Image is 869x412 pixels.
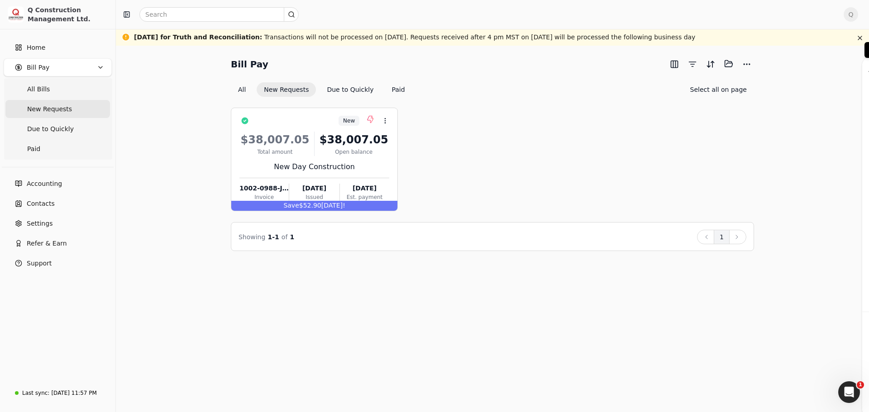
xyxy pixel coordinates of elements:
[239,148,310,156] div: Total amount
[4,38,112,57] a: Home
[8,6,24,23] img: 3171ca1f-602b-4dfe-91f0-0ace091e1481.jpeg
[231,57,268,71] h2: Bill Pay
[321,202,345,209] span: [DATE]!
[267,233,279,241] span: 1 - 1
[340,184,389,193] div: [DATE]
[290,233,294,241] span: 1
[5,100,110,118] a: New Requests
[289,193,339,201] div: Issued
[289,184,339,193] div: [DATE]
[318,148,389,156] div: Open balance
[231,82,253,97] button: All
[320,82,381,97] button: Due to Quickly
[231,82,412,97] div: Invoice filter options
[703,57,718,71] button: Sort
[27,179,62,189] span: Accounting
[4,385,112,401] a: Last sync:[DATE] 11:57 PM
[4,254,112,272] button: Support
[27,259,52,268] span: Support
[239,132,310,148] div: $38,007.05
[721,57,736,71] button: Batch (0)
[27,124,74,134] span: Due to Quickly
[51,389,96,397] div: [DATE] 11:57 PM
[4,234,112,252] button: Refer & Earn
[134,33,262,41] span: [DATE] for Truth and Reconciliation :
[231,201,397,211] div: $52.90
[844,7,858,22] button: Q
[27,85,50,94] span: All Bills
[5,120,110,138] a: Due to Quickly
[5,140,110,158] a: Paid
[838,381,860,403] iframe: Intercom live chat
[239,184,289,193] div: 1002-0988-JAB
[28,5,108,24] div: Q Construction Management Ltd.
[27,219,53,228] span: Settings
[27,43,45,52] span: Home
[27,199,55,208] span: Contacts
[27,104,72,114] span: New Requests
[4,214,112,232] a: Settings
[134,33,695,42] div: Transactions will not be processed on [DATE]. Requests received after 4 pm MST on [DATE] will be ...
[239,161,389,172] div: New Day Construction
[257,82,316,97] button: New Requests
[4,175,112,193] a: Accounting
[283,202,299,209] span: Save
[239,233,265,241] span: Showing
[740,57,754,71] button: More
[282,233,288,241] span: of
[857,381,864,388] span: 1
[340,193,389,201] div: Est. payment
[27,239,67,248] span: Refer & Earn
[714,230,730,244] button: 1
[683,82,754,97] button: Select all on page
[384,82,412,97] button: Paid
[343,117,355,125] span: New
[27,63,49,72] span: Bill Pay
[4,194,112,213] a: Contacts
[4,58,112,76] button: Bill Pay
[22,389,49,397] div: Last sync:
[5,80,110,98] a: All Bills
[239,193,289,201] div: Invoice
[27,144,40,154] span: Paid
[139,7,299,22] input: Search
[318,132,389,148] div: $38,007.05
